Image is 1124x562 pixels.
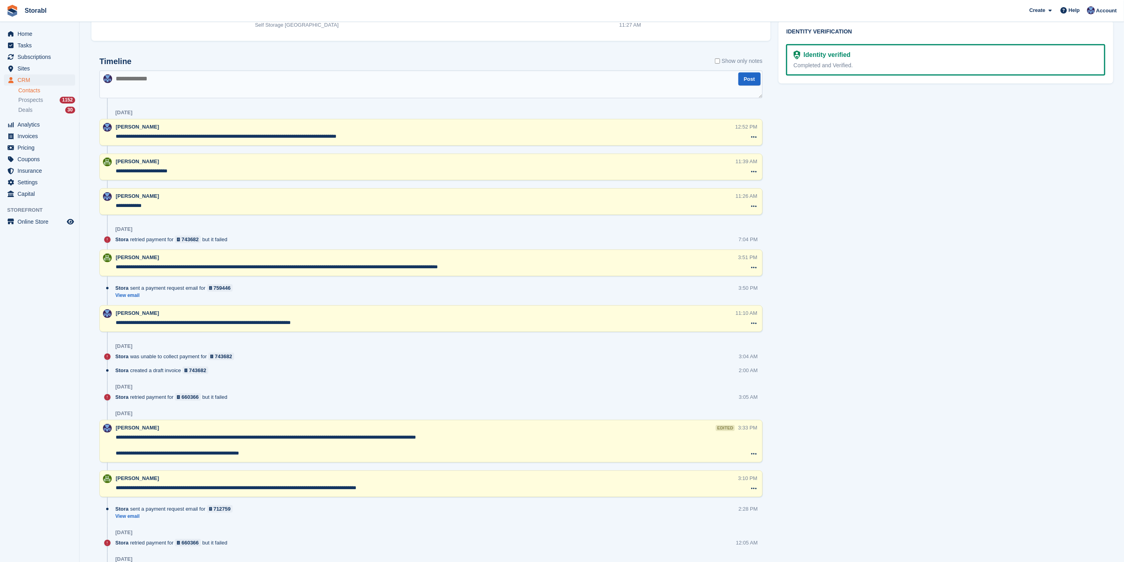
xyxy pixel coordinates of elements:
div: 660366 [182,393,199,401]
div: sent a payment request email for [115,284,237,292]
a: menu [4,188,75,199]
a: 660366 [175,539,201,546]
a: View email [115,292,237,299]
span: Account [1096,7,1117,15]
span: [PERSON_NAME] [116,254,159,260]
div: was unable to collect payment for [115,353,238,360]
div: 743682 [215,353,232,360]
img: Tegan Ewart [103,123,112,132]
div: 743682 [189,367,206,374]
span: Stora [115,353,128,360]
div: created a draft invoice [115,367,212,374]
h2: Identity verification [786,29,1105,35]
a: menu [4,40,75,51]
div: 7:04 PM [738,236,757,243]
img: Tegan Ewart [103,309,112,318]
a: menu [4,51,75,62]
div: 712759 [214,505,231,513]
div: 3:50 PM [738,284,757,292]
span: Sites [17,63,65,74]
a: 712759 [207,505,233,513]
input: Show only notes [715,57,720,65]
span: Stora [115,505,128,513]
a: menu [4,28,75,39]
img: Identity Verification Ready [794,51,800,59]
a: 660366 [175,393,201,401]
div: sent a payment request email for [115,505,237,513]
a: Deals 30 [18,106,75,114]
h2: Timeline [99,57,132,66]
span: Help [1069,6,1080,14]
span: Insurance [17,165,65,176]
a: menu [4,119,75,130]
div: 11:39 AM [736,158,757,165]
div: 2:00 AM [739,367,758,374]
div: [DATE] [115,384,132,390]
div: 3:04 AM [739,353,758,360]
span: [PERSON_NAME] [116,475,159,481]
span: [PERSON_NAME] [116,310,159,316]
span: [PERSON_NAME] [116,193,159,199]
button: Post [738,72,761,86]
div: 2:28 PM [738,505,757,513]
span: Invoices [17,131,65,142]
div: [DATE] [115,410,132,417]
a: menu [4,63,75,74]
a: menu [4,154,75,165]
div: 759446 [214,284,231,292]
div: 11:26 AM [736,192,757,200]
a: Preview store [66,217,75,226]
span: Stora [115,539,128,546]
a: 743682 [182,367,208,374]
div: 11:10 AM [736,309,757,317]
a: menu [4,177,75,188]
img: Tegan Ewart [103,424,112,433]
span: Stora [115,284,128,292]
div: Self Storage [GEOGRAPHIC_DATA] [255,21,524,29]
div: retried payment for but it failed [115,236,231,243]
div: 1152 [60,97,75,103]
div: Identity verified [800,50,850,60]
div: edited [716,425,735,431]
span: [PERSON_NAME] [116,158,159,164]
span: Pricing [17,142,65,153]
span: CRM [17,74,65,86]
span: Create [1029,6,1045,14]
span: Online Store [17,216,65,227]
span: Stora [115,367,128,374]
div: [DATE] [115,226,132,232]
div: 660366 [182,539,199,546]
a: menu [4,74,75,86]
a: 743682 [175,236,201,243]
img: Tegan Ewart [103,192,112,201]
div: 12:52 PM [735,123,757,131]
img: Tegan Ewart [103,74,112,83]
label: Show only notes [715,57,763,65]
div: 3:05 AM [739,393,758,401]
a: Prospects 1152 [18,96,75,104]
a: menu [4,142,75,153]
div: retried payment for but it failed [115,539,231,546]
span: Capital [17,188,65,199]
div: 30 [65,107,75,113]
span: Stora [115,393,128,401]
span: Tasks [17,40,65,51]
img: Shurrelle Harrington [103,254,112,262]
div: [DATE] [115,343,132,349]
div: 12:05 AM [736,539,758,546]
span: [PERSON_NAME] [116,425,159,431]
span: Settings [17,177,65,188]
span: [PERSON_NAME] [116,124,159,130]
img: Shurrelle Harrington [103,474,112,483]
div: retried payment for but it failed [115,393,231,401]
span: Deals [18,106,33,114]
a: View email [115,513,237,520]
div: 743682 [182,236,199,243]
a: Contacts [18,87,75,94]
div: Completed and Verified. [794,61,1098,70]
img: stora-icon-8386f47178a22dfd0bd8f6a31ec36ba5ce8667c1dd55bd0f319d3a0aa187defe.svg [6,5,18,17]
span: Subscriptions [17,51,65,62]
span: Home [17,28,65,39]
a: menu [4,165,75,176]
a: menu [4,131,75,142]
